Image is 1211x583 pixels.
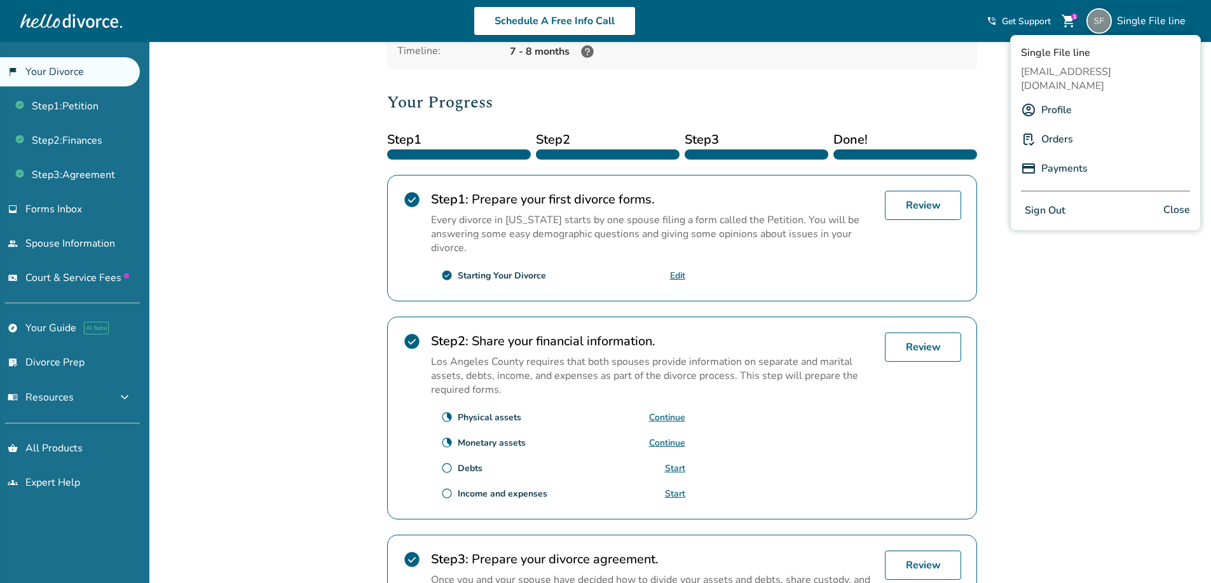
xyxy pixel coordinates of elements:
[670,270,685,282] a: Edit
[1117,14,1191,28] span: Single File line
[441,488,453,499] span: radio_button_unchecked
[403,191,421,209] span: check_circle
[885,333,961,362] a: Review
[1041,156,1088,181] a: Payments
[885,551,961,580] a: Review
[1021,132,1036,147] img: P
[987,15,1051,27] a: phone_in_talkGet Support
[431,551,469,568] strong: Step 3 :
[387,130,531,149] span: Step 1
[8,323,18,333] span: explore
[431,191,875,208] h2: Prepare your first divorce forms.
[833,130,977,149] span: Done!
[431,213,875,255] p: Every divorce in [US_STATE] starts by one spouse filing a form called the Petition. You will be a...
[8,204,18,214] span: inbox
[441,437,453,448] span: clock_loader_40
[1021,46,1190,60] span: Single File line
[1147,522,1211,583] iframe: Chat Widget
[1061,13,1076,29] span: shopping_cart
[441,270,453,281] span: check_circle
[387,90,977,115] h2: Your Progress
[665,488,685,500] a: Start
[1041,127,1073,151] a: Orders
[8,477,18,488] span: groups
[403,551,421,568] span: check_circle
[8,357,18,367] span: list_alt_check
[1086,8,1112,34] img: singlefileline@hellodivorce.com
[458,270,546,282] div: Starting Your Divorce
[1041,98,1072,122] a: Profile
[431,333,875,350] h2: Share your financial information.
[1021,202,1069,220] button: Sign Out
[431,551,875,568] h2: Prepare your divorce agreement.
[1002,15,1051,27] span: Get Support
[474,6,636,36] a: Schedule A Free Info Call
[8,67,18,77] span: flag_2
[117,390,132,405] span: expand_more
[458,437,526,449] div: Monetary assets
[458,411,521,423] div: Physical assets
[25,271,129,285] span: Court & Service Fees
[536,130,680,149] span: Step 2
[649,411,685,423] a: Continue
[8,390,74,404] span: Resources
[1021,102,1036,118] img: A
[458,462,482,474] div: Debts
[665,462,685,474] a: Start
[441,411,453,423] span: clock_loader_40
[397,44,500,59] div: Timeline:
[8,443,18,453] span: shopping_basket
[84,322,109,334] span: AI beta
[1071,13,1078,20] div: 1
[8,238,18,249] span: people
[649,437,685,449] a: Continue
[431,333,469,350] strong: Step 2 :
[441,462,453,474] span: radio_button_unchecked
[987,16,997,26] span: phone_in_talk
[1021,65,1190,93] span: [EMAIL_ADDRESS][DOMAIN_NAME]
[431,191,469,208] strong: Step 1 :
[458,488,547,500] div: Income and expenses
[1021,161,1036,176] img: P
[8,392,18,402] span: menu_book
[403,333,421,350] span: check_circle
[431,355,875,397] p: Los Angeles County requires that both spouses provide information on separate and marital assets,...
[25,202,82,216] span: Forms Inbox
[510,44,967,59] div: 7 - 8 months
[885,191,961,220] a: Review
[8,273,18,283] span: universal_currency_alt
[685,130,828,149] span: Step 3
[1163,202,1190,220] span: Close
